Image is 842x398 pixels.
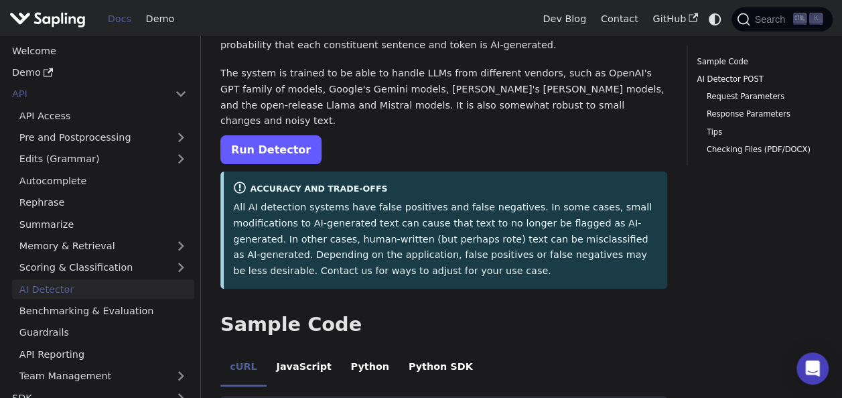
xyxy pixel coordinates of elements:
a: Memory & Retrieval [12,237,194,256]
a: Demo [139,9,182,29]
a: Docs [100,9,139,29]
img: Sapling.ai [9,9,86,29]
a: Rephrase [12,193,194,212]
a: Guardrails [12,323,194,342]
a: Edits (Grammar) [12,149,194,169]
li: JavaScript [267,349,341,387]
a: Run Detector [220,135,322,164]
a: Welcome [5,41,194,60]
button: Collapse sidebar category 'API' [167,84,194,104]
p: The endpoint computes the probability that a piece of text is AI-generated, as well as the probab... [220,22,667,54]
a: Response Parameters [707,108,813,121]
a: Demo [5,63,194,82]
a: Scoring & Classification [12,258,194,277]
button: Switch between dark and light mode (currently system mode) [705,9,725,29]
a: Tips [707,126,813,139]
a: AI Detector [12,279,194,299]
li: cURL [220,349,267,387]
div: Open Intercom Messenger [796,352,829,385]
a: API Reporting [12,344,194,364]
li: Python [341,349,399,387]
kbd: K [809,13,823,25]
div: Accuracy and Trade-offs [233,181,658,197]
a: Benchmarking & Evaluation [12,302,194,321]
a: GitHub [645,9,705,29]
a: Request Parameters [707,90,813,103]
h2: Sample Code [220,313,667,337]
p: The system is trained to be able to handle LLMs from different vendors, such as OpenAI's GPT fami... [220,66,667,129]
a: Summarize [12,214,194,234]
button: Search (Ctrl+K) [731,7,832,31]
a: API [5,84,167,104]
a: Contact [593,9,646,29]
a: Sample Code [697,56,818,68]
a: Autocomplete [12,171,194,190]
a: Pre and Postprocessing [12,128,194,147]
a: Dev Blog [535,9,593,29]
a: Team Management [12,367,194,386]
span: Search [750,14,793,25]
a: Sapling.ai [9,9,90,29]
a: API Access [12,106,194,125]
a: AI Detector POST [697,73,818,86]
a: Checking Files (PDF/DOCX) [707,143,813,156]
p: All AI detection systems have false positives and false negatives. In some cases, small modificat... [233,200,658,279]
li: Python SDK [399,349,482,387]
